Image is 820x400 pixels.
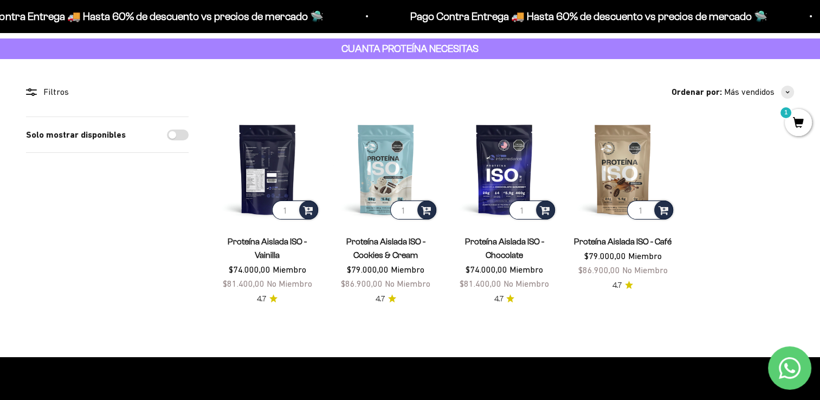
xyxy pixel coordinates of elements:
[26,85,189,99] div: Filtros
[257,293,277,305] a: 4.74.7 de 5.0 estrellas
[612,280,633,292] a: 4.74.7 de 5.0 estrellas
[466,264,507,274] span: $74.000,00
[464,237,544,260] a: Proteína Aislada ISO - Chocolate
[574,237,672,246] a: Proteína Aislada ISO - Café
[503,279,549,288] span: No Miembro
[228,237,307,260] a: Proteína Aislada ISO - Vainilla
[26,128,126,142] label: Solo mostrar disponibles
[578,265,620,275] span: $86.900,00
[267,279,312,288] span: No Miembro
[273,264,306,274] span: Miembro
[215,117,320,222] img: Proteína Aislada ISO - Vainilla
[341,43,479,54] strong: CUANTA PROTEÍNA NECESITAS
[229,264,270,274] span: $74.000,00
[724,85,794,99] button: Más vendidos
[628,251,662,261] span: Miembro
[612,280,622,292] span: 4.7
[509,264,543,274] span: Miembro
[391,264,424,274] span: Miembro
[460,279,501,288] span: $81.400,00
[376,293,396,305] a: 4.74.7 de 5.0 estrellas
[622,265,668,275] span: No Miembro
[385,279,430,288] span: No Miembro
[257,293,266,305] span: 4.7
[494,293,514,305] a: 4.74.7 de 5.0 estrellas
[223,279,264,288] span: $81.400,00
[346,237,425,260] a: Proteína Aislada ISO - Cookies & Cream
[347,264,389,274] span: $79.000,00
[785,118,812,130] a: 1
[376,293,385,305] span: 4.7
[779,106,792,119] mark: 1
[672,85,722,99] span: Ordenar por:
[584,251,626,261] span: $79.000,00
[724,85,774,99] span: Más vendidos
[494,293,503,305] span: 4.7
[341,279,383,288] span: $86.900,00
[409,8,766,25] p: Pago Contra Entrega 🚚 Hasta 60% de descuento vs precios de mercado 🛸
